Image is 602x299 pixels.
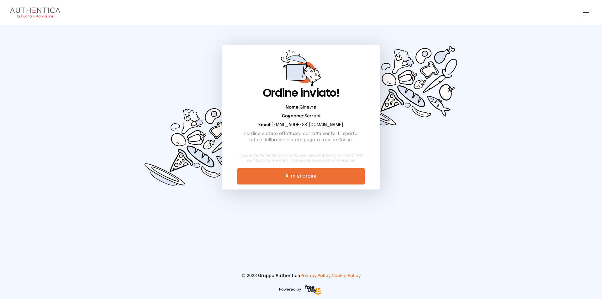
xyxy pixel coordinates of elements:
b: Email: [258,123,272,127]
p: [EMAIL_ADDRESS][DOMAIN_NAME] [237,122,364,128]
span: Powered by [279,287,301,292]
h1: Ordine inviato! [237,87,364,99]
b: Nome: [286,105,300,109]
p: Ginevra [237,104,364,110]
small: Indipendentemente dalla notifica email potrai sempre controllare se il tuo ordine è stato ricevut... [237,153,364,163]
a: Ai miei ordini [237,168,364,184]
img: d0449c3114cc73e99fc76ced0c51d0cd.svg [135,85,256,207]
img: d0449c3114cc73e99fc76ced0c51d0cd.svg [346,25,467,147]
p: L'ordine è stato effettuato correttamente. L'importo totale dell'ordine è stato pagato tramite Ca... [237,131,364,143]
img: logo.8f33a47.png [10,8,60,18]
a: Privacy Policy [300,274,330,278]
img: logo-freeday.3e08031.png [304,284,323,296]
p: © 2023 Gruppo Authentica [10,273,592,279]
b: Cognome: [282,114,304,118]
p: Serrani [237,113,364,119]
a: Cookie Policy [332,274,361,278]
